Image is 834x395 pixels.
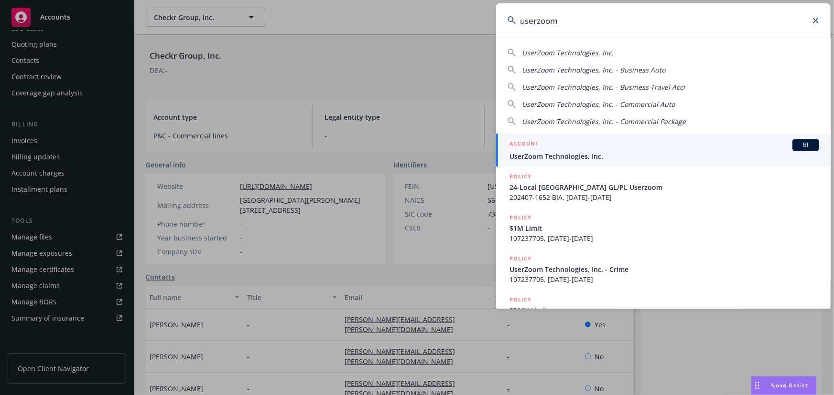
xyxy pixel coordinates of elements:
[509,305,819,315] span: $500K Limit
[509,295,531,304] h5: POLICY
[796,141,815,149] span: BI
[509,223,819,233] span: $1M Limit
[496,249,831,290] a: POLICYUserZoom Technologies, Inc. - Crime107237705, [DATE]-[DATE]
[522,100,675,109] span: UserZoom Technologies, Inc. - Commercial Auto
[751,376,817,395] button: Nova Assist
[509,182,819,192] span: 24-Local [GEOGRAPHIC_DATA] GL/PL Userzoom
[509,274,819,284] span: 107237705, [DATE]-[DATE]
[496,290,831,331] a: POLICY$500K Limit
[509,264,819,274] span: UserZoom Technologies, Inc. - Crime
[509,233,819,243] span: 107237705, [DATE]-[DATE]
[522,83,685,92] span: UserZoom Technologies, Inc. - Business Travel Acci
[509,139,539,150] h5: ACCOUNT
[509,151,819,161] span: UserZoom Technologies, Inc.
[522,65,665,74] span: UserZoom Technologies, Inc. - Business Auto
[751,376,763,395] div: Drag to move
[496,208,831,249] a: POLICY$1M Limit107237705, [DATE]-[DATE]
[496,134,831,166] a: ACCOUNTBIUserZoom Technologies, Inc.
[496,166,831,208] a: POLICY24-Local [GEOGRAPHIC_DATA] GL/PL Userzoom202407-1652 BIA, [DATE]-[DATE]
[522,117,686,126] span: UserZoom Technologies, Inc. - Commercial Package
[522,48,614,57] span: UserZoom Technologies, Inc.
[509,254,531,263] h5: POLICY
[509,172,531,181] h5: POLICY
[771,381,809,389] span: Nova Assist
[509,213,531,222] h5: POLICY
[509,192,819,202] span: 202407-1652 BIA, [DATE]-[DATE]
[496,3,831,38] input: Search...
